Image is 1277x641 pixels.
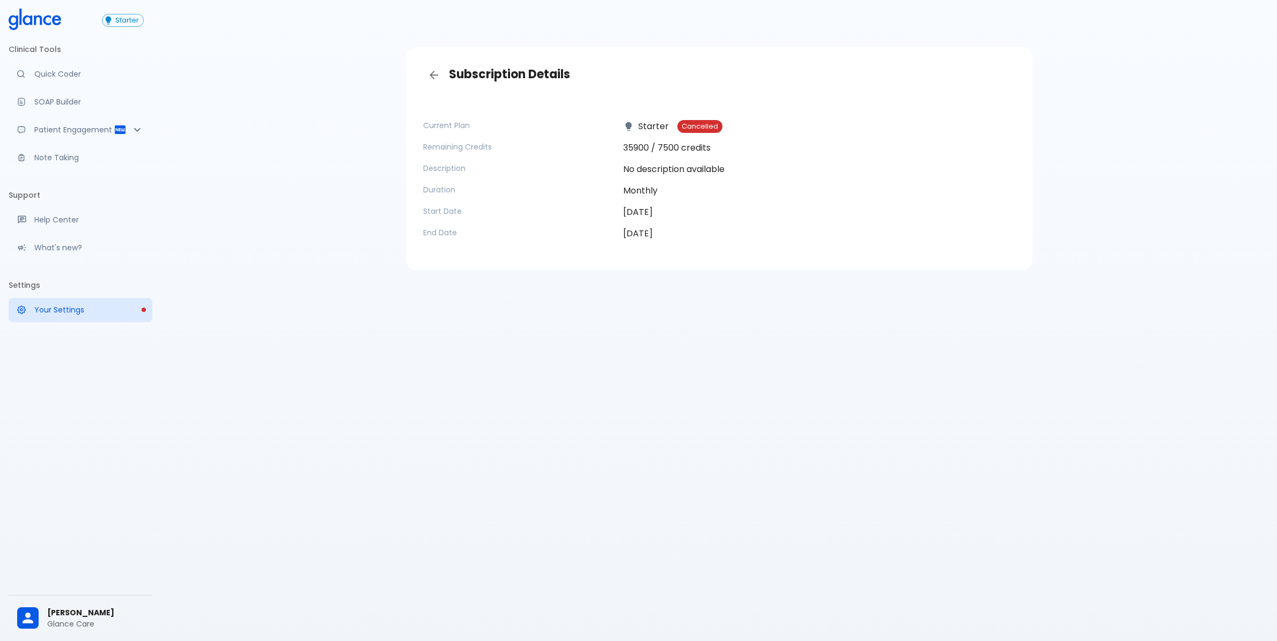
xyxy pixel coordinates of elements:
[423,206,615,217] p: Start Date
[9,62,152,86] a: Moramiz: Find ICD10AM codes instantly
[9,118,152,141] div: Patient Reports & Referrals
[34,124,114,135] p: Patient Engagement
[9,208,152,232] a: Get help from our support team
[423,163,615,174] p: Description
[9,600,152,637] div: [PERSON_NAME]Glance Care
[423,64,1015,86] h3: Subscription Details
[47,607,144,618] span: [PERSON_NAME]
[623,184,1015,197] p: Monthly
[102,14,152,27] a: Click to view or change your subscription
[34,96,144,107] p: SOAP Builder
[9,272,152,298] li: Settings
[102,14,144,27] button: Starter
[9,182,152,208] li: Support
[623,120,669,133] p: Starter
[34,69,144,79] p: Quick Coder
[9,90,152,114] a: Docugen: Compose a clinical documentation in seconds
[9,236,152,259] div: Recent updates and feature releases
[34,214,144,225] p: Help Center
[9,298,152,322] a: Please complete account setup
[623,163,1015,176] p: No description available
[9,146,152,169] a: Advanced note-taking
[47,618,144,629] p: Glance Care
[677,123,722,131] span: Cancelled
[623,227,653,240] time: [DATE]
[9,36,152,62] li: Clinical Tools
[34,304,144,315] p: Your Settings
[623,206,653,218] time: [DATE]
[423,227,615,238] p: End Date
[423,141,615,152] p: Remaining Credits
[34,152,144,163] p: Note Taking
[623,141,1015,154] p: 35900 / 7500 credits
[111,17,143,25] span: Starter
[423,184,615,195] p: Duration
[423,120,615,131] p: Current Plan
[34,242,144,253] p: What's new?
[423,64,445,86] a: Back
